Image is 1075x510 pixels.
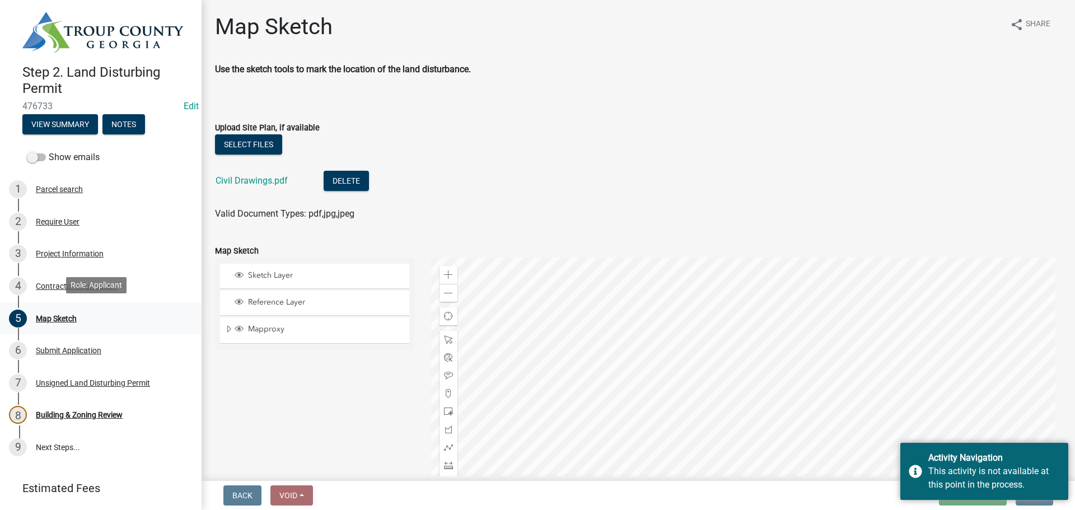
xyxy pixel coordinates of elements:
div: Building & Zoning Review [36,411,123,419]
div: 7 [9,374,27,392]
div: Zoom in [440,266,457,284]
h1: Map Sketch [215,13,333,40]
span: Back [232,491,253,500]
div: 2 [9,213,27,231]
button: Select files [215,134,282,155]
img: Troup County, Georgia [22,12,184,53]
label: Map Sketch [215,247,259,255]
div: 8 [9,406,27,424]
wm-modal-confirm: Summary [22,121,98,130]
button: Back [223,485,261,506]
div: Parcel search [36,185,83,193]
a: Estimated Fees [9,477,184,499]
label: Show emails [27,151,100,164]
wm-modal-confirm: Edit Application Number [184,101,199,111]
div: Unsigned Land Disturbing Permit [36,379,150,387]
div: This activity is not available at this point in the process. [928,465,1060,492]
span: Mapproxy [245,324,405,334]
div: 5 [9,310,27,327]
div: 3 [9,245,27,263]
span: Expand [225,324,233,336]
button: Notes [102,114,145,134]
div: Activity Navigation [928,451,1060,465]
button: Void [270,485,313,506]
wm-modal-confirm: Notes [102,121,145,130]
div: Mapproxy [233,324,405,335]
li: Sketch Layer [220,264,409,289]
ul: Layer List [219,261,410,347]
span: Sketch Layer [245,270,405,280]
label: Upload Site Plan, if available [215,124,320,132]
div: Zoom out [440,284,457,302]
i: share [1010,18,1023,31]
strong: Use the sketch tools to mark the location of the land disturbance. [215,64,471,74]
div: Find my location [440,307,457,325]
a: Civil Drawings.pdf [216,175,288,186]
h4: Step 2. Land Disturbing Permit [22,64,193,97]
div: Require User [36,218,80,226]
div: Role: Applicant [66,277,127,293]
button: View Summary [22,114,98,134]
div: Submit Application [36,347,101,354]
div: 6 [9,341,27,359]
button: Delete [324,171,369,191]
div: Project Information [36,250,104,258]
a: Edit [184,101,199,111]
wm-modal-confirm: Delete Document [324,176,369,187]
div: 1 [9,180,27,198]
div: 9 [9,438,27,456]
li: Mapproxy [220,317,409,343]
div: Map Sketch [36,315,77,322]
div: Contractor Information [36,282,117,290]
button: shareShare [1001,13,1059,35]
div: 4 [9,277,27,295]
div: Reference Layer [233,297,405,308]
span: 476733 [22,101,179,111]
span: Void [279,491,297,500]
span: Share [1026,18,1050,31]
span: Reference Layer [245,297,405,307]
li: Reference Layer [220,291,409,316]
div: Sketch Layer [233,270,405,282]
span: Valid Document Types: pdf,jpg,jpeg [215,208,354,219]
